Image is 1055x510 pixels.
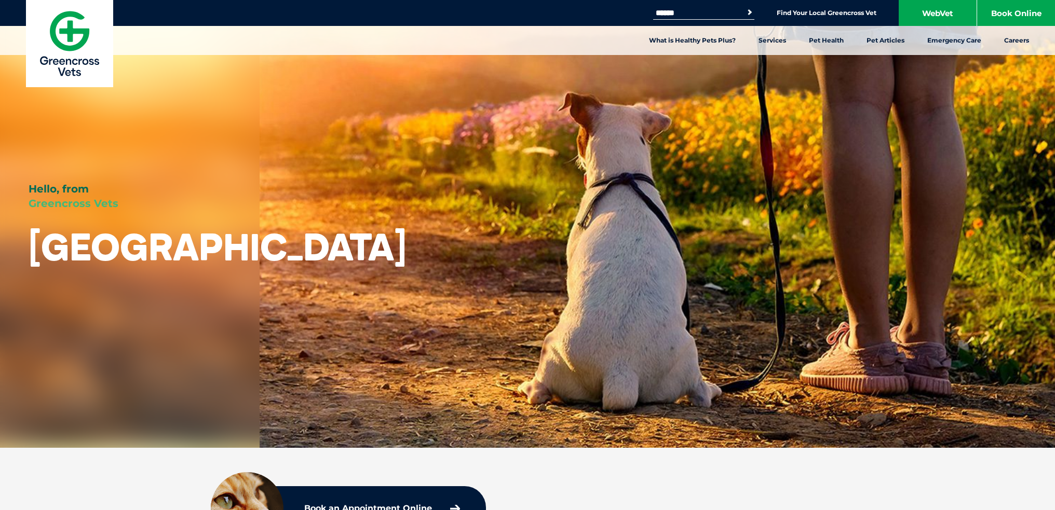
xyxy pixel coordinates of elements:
[916,26,993,55] a: Emergency Care
[29,226,407,267] h1: [GEOGRAPHIC_DATA]
[747,26,797,55] a: Services
[797,26,855,55] a: Pet Health
[638,26,747,55] a: What is Healthy Pets Plus?
[745,7,755,18] button: Search
[29,183,89,195] span: Hello, from
[855,26,916,55] a: Pet Articles
[777,9,876,17] a: Find Your Local Greencross Vet
[993,26,1040,55] a: Careers
[29,197,118,210] span: Greencross Vets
